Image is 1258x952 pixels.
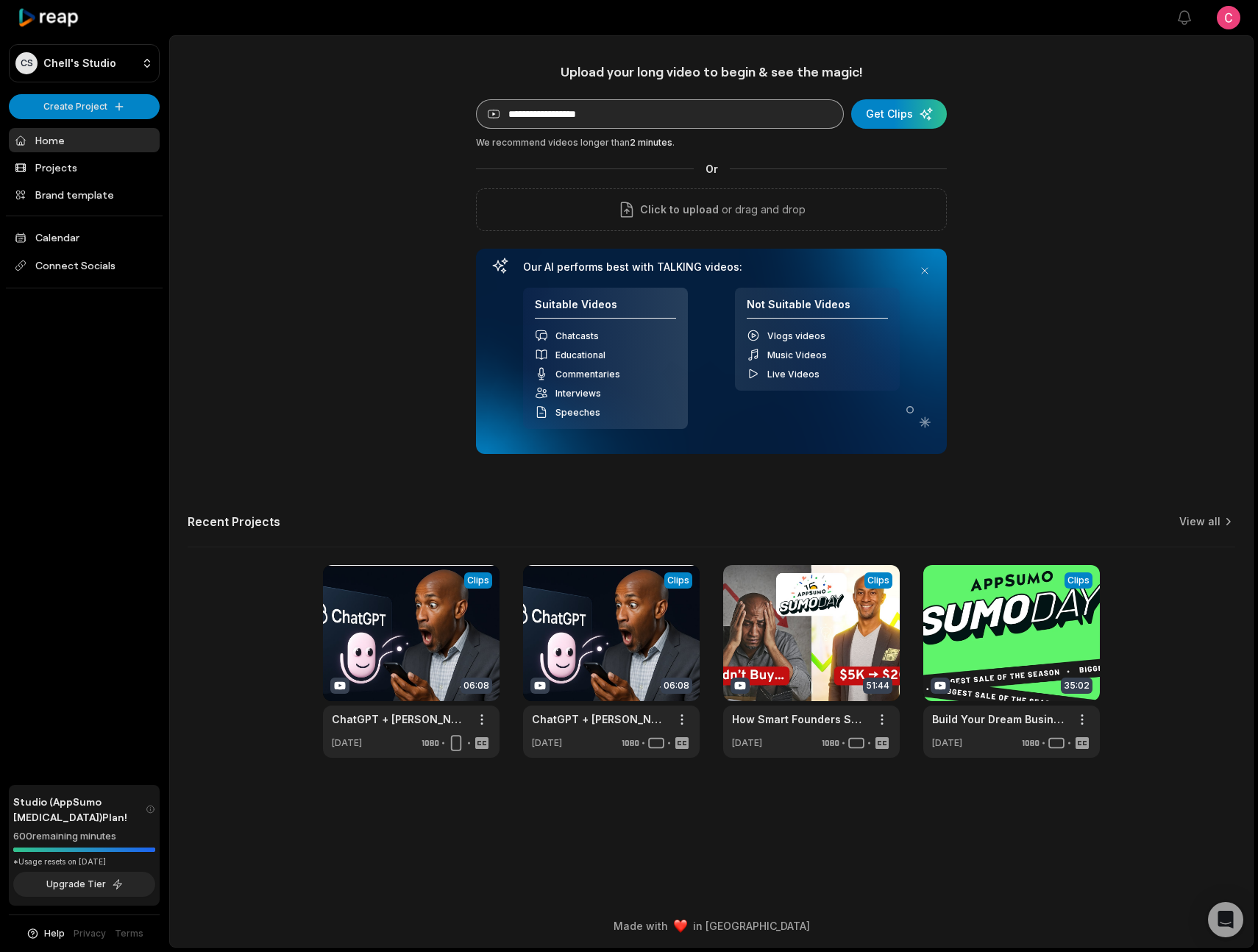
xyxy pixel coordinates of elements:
div: CS [15,52,38,74]
div: 600 remaining minutes [13,829,155,844]
img: heart emoji [674,920,687,933]
button: Create Project [9,94,160,119]
span: Live Videos [767,369,820,380]
p: or drag and drop [719,201,806,219]
a: How Smart Founders Save $20K+ with a $5K Investment [732,711,867,727]
button: Upgrade Tier [13,872,155,897]
a: Projects [9,155,160,180]
span: Commentaries [555,369,620,380]
a: Build Your Dream Business-Top AI Tools (Deal Ends [DATE] on AppSumo) [932,711,1067,727]
button: Help [26,927,65,940]
div: *Usage resets on [DATE] [13,856,155,867]
a: Privacy [74,927,106,940]
span: Educational [555,349,605,360]
span: Or [694,161,730,177]
a: Home [9,128,160,152]
h2: Recent Projects [188,514,280,529]
span: 2 minutes [630,137,672,148]
h1: Upload your long video to begin & see the magic! [476,63,947,80]
span: Music Videos [767,349,827,360]
span: Click to upload [640,201,719,219]
span: Connect Socials [9,252,160,279]
span: Speeches [555,407,600,418]
span: Interviews [555,388,601,399]
button: Get Clips [851,99,947,129]
a: Calendar [9,225,160,249]
div: Made with in [GEOGRAPHIC_DATA] [183,918,1240,934]
p: Chell's Studio [43,57,116,70]
span: Chatcasts [555,330,599,341]
h4: Not Suitable Videos [747,298,888,319]
span: Vlogs videos [767,330,825,341]
span: Studio (AppSumo [MEDICAL_DATA]) Plan! [13,794,146,825]
h4: Suitable Videos [535,298,676,319]
span: Help [44,927,65,940]
div: We recommend videos longer than . [476,136,947,149]
a: ChatGPT + [PERSON_NAME] This AI Voice Hack Will 10x Your Productivity [532,711,667,727]
a: Brand template [9,182,160,207]
a: ChatGPT + [PERSON_NAME] This AI Voice Hack Will 10x Your Productivity [332,711,467,727]
h3: Our AI performs best with TALKING videos: [523,260,900,274]
a: View all [1179,514,1220,529]
div: Open Intercom Messenger [1208,902,1243,937]
a: Terms [115,927,143,940]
